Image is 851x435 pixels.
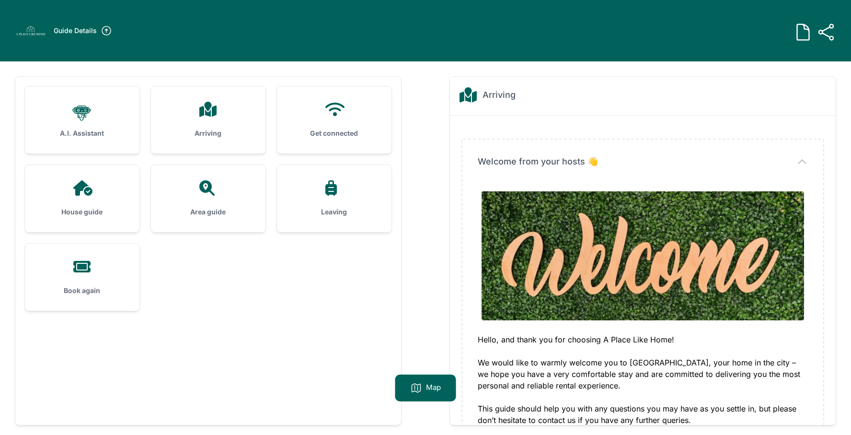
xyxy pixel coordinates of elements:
[25,244,139,311] a: Book again
[40,207,124,217] h3: House guide
[482,191,804,320] img: 7xp1v03vmugzr5yve9hh8im8fbxr
[292,129,376,138] h3: Get connected
[54,26,97,35] h3: Guide Details
[25,165,139,232] a: House guide
[292,207,376,217] h3: Leaving
[277,86,391,153] a: Get connected
[166,207,250,217] h3: Area guide
[166,129,250,138] h3: Arriving
[483,88,516,102] h2: Arriving
[151,165,265,232] a: Area guide
[426,382,441,394] p: Map
[151,86,265,153] a: Arriving
[478,155,598,168] span: Welcome from your hosts 👋
[478,155,808,168] button: Welcome from your hosts 👋
[25,86,139,153] a: A.I. Assistant
[54,25,112,36] a: Guide Details
[40,129,124,138] h3: A.I. Assistant
[277,165,391,232] a: Leaving
[15,15,46,46] img: vc2fs5ilx5y7ggftuvc64q4jkntq
[40,286,124,295] h3: Book again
